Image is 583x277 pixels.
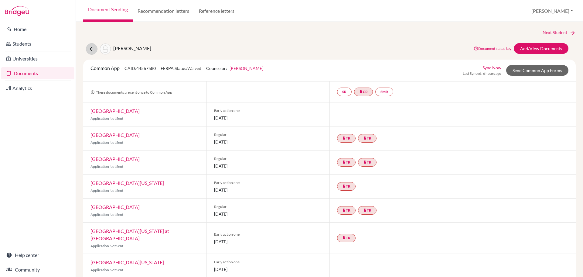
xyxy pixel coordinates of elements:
span: Waived [187,66,201,71]
a: [GEOGRAPHIC_DATA][US_STATE] at [GEOGRAPHIC_DATA] [90,228,169,241]
a: [GEOGRAPHIC_DATA] [90,204,140,210]
a: SR [337,88,352,96]
a: insert_drive_fileTR [337,206,356,215]
i: insert_drive_file [363,136,367,140]
span: Regular [214,156,322,161]
a: insert_drive_fileTR [358,206,377,215]
a: insert_drive_fileTR [337,134,356,143]
span: Early action one [214,108,322,113]
span: Application Not Sent [90,164,123,169]
a: [GEOGRAPHIC_DATA][US_STATE] [90,259,164,265]
a: insert_drive_fileTR [337,158,356,167]
span: Early action one [214,259,322,265]
a: insert_drive_fileTR [358,158,377,167]
a: Send Common App Forms [506,65,568,76]
a: Document status key [474,46,511,51]
i: insert_drive_file [342,208,346,212]
a: Community [1,264,74,276]
span: Regular [214,204,322,209]
i: insert_drive_file [342,184,346,188]
a: Students [1,38,74,50]
span: [DATE] [214,266,322,272]
a: Next Student [543,29,576,36]
a: insert_drive_fileTR [337,234,356,242]
span: Regular [214,132,322,137]
a: SMR [375,88,393,96]
a: Documents [1,67,74,79]
span: These documents are sent once to Common App [90,90,172,95]
a: [GEOGRAPHIC_DATA][US_STATE] [90,180,164,186]
span: Application Not Sent [90,140,123,145]
span: [DATE] [214,163,322,169]
span: [DATE] [214,139,322,145]
span: Application Not Sent [90,212,123,217]
a: Analytics [1,82,74,94]
i: insert_drive_file [363,208,367,212]
span: [DATE] [214,238,322,245]
a: [PERSON_NAME] [230,66,263,71]
span: Application Not Sent [90,116,123,121]
span: Early action one [214,180,322,185]
span: Last Synced: 6 hours ago [463,71,501,76]
i: insert_drive_file [342,236,346,240]
a: Help center [1,249,74,261]
span: Common App [90,65,120,71]
span: CAID: 44567580 [124,66,156,71]
a: Sync Now [482,64,501,71]
a: Add/View Documents [514,43,568,54]
a: insert_drive_fileCR [354,88,373,96]
i: insert_drive_file [363,160,367,164]
span: [PERSON_NAME] [113,45,151,51]
button: [PERSON_NAME] [529,5,576,17]
span: Application Not Sent [90,244,123,248]
span: [DATE] [214,187,322,193]
span: Early action one [214,232,322,237]
i: insert_drive_file [359,90,363,93]
a: Home [1,23,74,35]
span: Counselor: [206,66,263,71]
a: [GEOGRAPHIC_DATA] [90,108,140,114]
i: insert_drive_file [342,160,346,164]
a: insert_drive_fileTR [337,182,356,191]
i: insert_drive_file [342,136,346,140]
span: Application Not Sent [90,188,123,193]
a: [GEOGRAPHIC_DATA] [90,156,140,162]
span: Application Not Sent [90,268,123,272]
img: Bridge-U [5,6,29,16]
a: Universities [1,53,74,65]
a: [GEOGRAPHIC_DATA] [90,132,140,138]
span: [DATE] [214,211,322,217]
span: FERPA Status: [161,66,201,71]
span: [DATE] [214,115,322,121]
a: insert_drive_fileTR [358,134,377,143]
